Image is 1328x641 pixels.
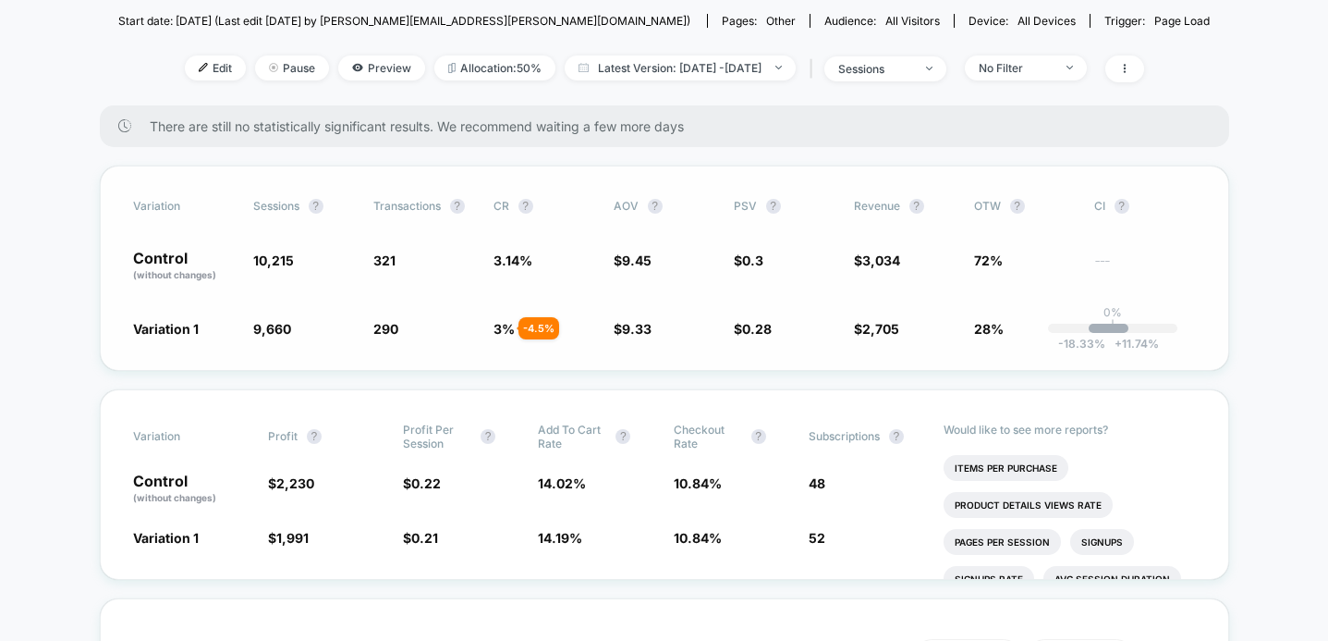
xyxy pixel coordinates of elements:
[885,14,940,28] span: All Visitors
[133,199,235,214] span: Variation
[268,530,309,546] span: $
[909,199,924,214] button: ?
[854,199,900,213] span: Revenue
[411,475,441,491] span: 0.22
[805,55,824,82] span: |
[133,492,216,503] span: (without changes)
[133,530,199,546] span: Variation 1
[403,475,441,491] span: $
[974,253,1003,268] span: 72%
[614,253,652,268] span: $
[944,423,1196,437] p: Would like to see more reports?
[118,14,690,28] span: Start date: [DATE] (Last edit [DATE] by [PERSON_NAME][EMAIL_ADDRESS][PERSON_NAME][DOMAIN_NAME])
[862,321,899,337] span: 2,705
[133,321,199,337] span: Variation 1
[1104,14,1210,28] div: Trigger:
[133,423,235,450] span: Variation
[150,118,1192,134] span: There are still no statistically significant results. We recommend waiting a few more days
[1043,566,1181,592] li: Avg Session Duration
[809,429,880,443] span: Subscriptions
[674,475,722,491] span: 10.84 %
[1094,199,1196,214] span: CI
[979,61,1053,75] div: No Filter
[974,321,1004,337] span: 28%
[481,429,495,444] button: ?
[974,199,1076,214] span: OTW
[674,530,722,546] span: 10.84 %
[1154,14,1210,28] span: Page Load
[734,321,772,337] span: $
[268,429,298,443] span: Profit
[1105,337,1159,351] span: 11.74 %
[742,321,772,337] span: 0.28
[954,14,1090,28] span: Device:
[373,253,396,268] span: 321
[1010,199,1025,214] button: ?
[1115,337,1122,351] span: +
[734,199,757,213] span: PSV
[766,199,781,214] button: ?
[133,474,250,505] p: Control
[434,55,555,80] span: Allocation: 50%
[1103,305,1122,319] p: 0%
[373,199,441,213] span: Transactions
[1070,529,1134,555] li: Signups
[133,269,216,280] span: (without changes)
[309,199,323,214] button: ?
[1094,255,1196,282] span: ---
[648,199,663,214] button: ?
[889,429,904,444] button: ?
[199,63,208,72] img: edit
[674,423,742,450] span: Checkout Rate
[133,251,235,282] p: Control
[615,429,630,444] button: ?
[944,492,1113,518] li: Product Details Views Rate
[742,253,763,268] span: 0.3
[403,530,438,546] span: $
[1058,337,1105,351] span: -18.33 %
[493,321,515,337] span: 3 %
[269,63,278,72] img: end
[185,55,246,80] span: Edit
[614,321,652,337] span: $
[538,423,606,450] span: Add To Cart Rate
[1066,66,1073,69] img: end
[307,429,322,444] button: ?
[944,455,1068,481] li: Items Per Purchase
[373,321,398,337] span: 290
[565,55,796,80] span: Latest Version: [DATE] - [DATE]
[518,199,533,214] button: ?
[538,475,586,491] span: 14.02 %
[944,566,1034,592] li: Signups Rate
[854,253,900,268] span: $
[809,530,825,546] span: 52
[944,529,1061,555] li: Pages Per Session
[338,55,425,80] span: Preview
[253,253,294,268] span: 10,215
[276,475,314,491] span: 2,230
[450,199,465,214] button: ?
[493,253,532,268] span: 3.14 %
[448,63,456,73] img: rebalance
[518,317,559,339] div: - 4.5 %
[824,14,940,28] div: Audience:
[493,199,509,213] span: CR
[809,475,825,491] span: 48
[622,321,652,337] span: 9.33
[1115,199,1129,214] button: ?
[838,62,912,76] div: sessions
[862,253,900,268] span: 3,034
[268,475,314,491] span: $
[253,321,291,337] span: 9,660
[255,55,329,80] span: Pause
[926,67,932,70] img: end
[579,63,589,72] img: calendar
[734,253,763,268] span: $
[276,530,309,546] span: 1,991
[538,530,582,546] span: 14.19 %
[854,321,899,337] span: $
[411,530,438,546] span: 0.21
[1017,14,1076,28] span: all devices
[766,14,796,28] span: other
[722,14,796,28] div: Pages:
